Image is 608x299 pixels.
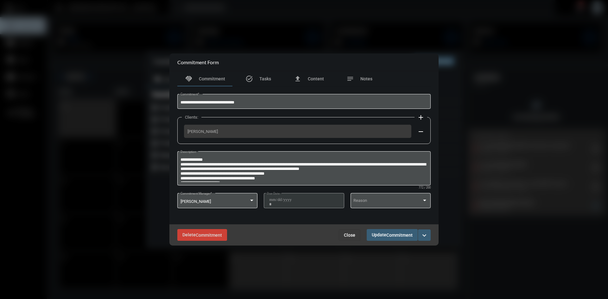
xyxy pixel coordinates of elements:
[196,233,222,238] span: Commitment
[177,229,227,241] button: DeleteCommitment
[199,76,225,81] span: Commitment
[367,229,418,241] button: UpdateCommitment
[259,76,271,81] span: Tasks
[344,233,355,238] span: Close
[339,229,360,241] button: Close
[419,186,431,190] mat-hint: 772 / 200
[386,233,413,238] span: Commitment
[360,76,372,81] span: Notes
[185,75,193,83] mat-icon: handshake
[180,199,211,204] span: [PERSON_NAME]
[177,59,219,65] h2: Commitment Form
[294,75,301,83] mat-icon: file_upload
[372,232,413,237] span: Update
[245,75,253,83] mat-icon: task_alt
[308,76,324,81] span: Content
[421,232,428,239] mat-icon: expand_more
[417,128,425,135] mat-icon: remove
[346,75,354,83] mat-icon: notes
[187,129,408,134] span: [PERSON_NAME]
[182,115,201,120] label: Clients:
[182,232,222,237] span: Delete
[417,114,425,121] mat-icon: add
